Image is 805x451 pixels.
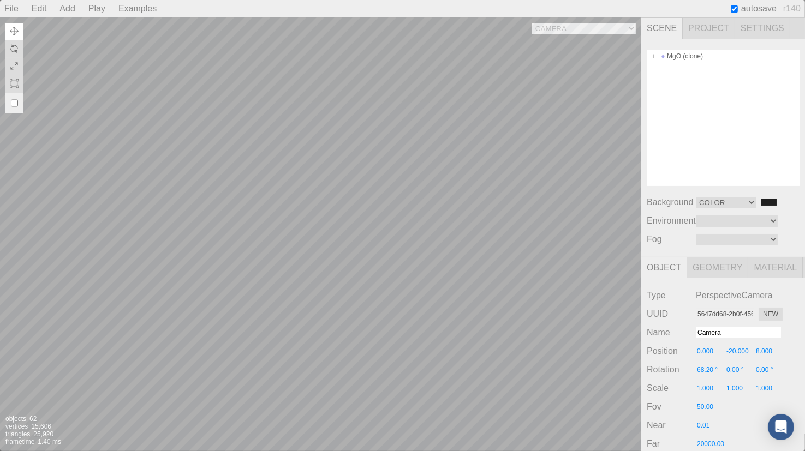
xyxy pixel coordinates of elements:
img: Rotate (E) [10,44,19,53]
span: Settings [735,18,790,39]
span: Name [647,328,696,338]
span: Type [647,291,696,300]
span: Scale [647,383,696,393]
img: Translate (W) [10,27,19,35]
span: UUID [647,309,696,319]
span: Near [647,420,696,430]
span: Project [683,18,735,39]
span: Geometry [687,257,748,278]
span: Hỗ trợ [23,8,55,17]
div: Open Intercom Messenger [768,414,794,440]
div: MgO (clone) [647,50,800,63]
span: Object [641,257,687,278]
span: Rotation [647,365,696,375]
span: Fov [647,402,696,412]
span: Material [748,257,803,278]
button: New [759,308,783,321]
span: autosave [741,4,777,14]
span: Environment [647,216,696,226]
img: Toggle Multiple Selection (M) [10,79,19,88]
img: Scale (R) [10,62,19,70]
span: PerspectiveCamera [696,291,773,300]
span: Position [647,346,696,356]
span: Fog [647,234,696,244]
span: Scene [641,18,683,39]
span: Background [647,197,696,207]
input: Local [11,94,18,112]
span: Far [647,439,696,449]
